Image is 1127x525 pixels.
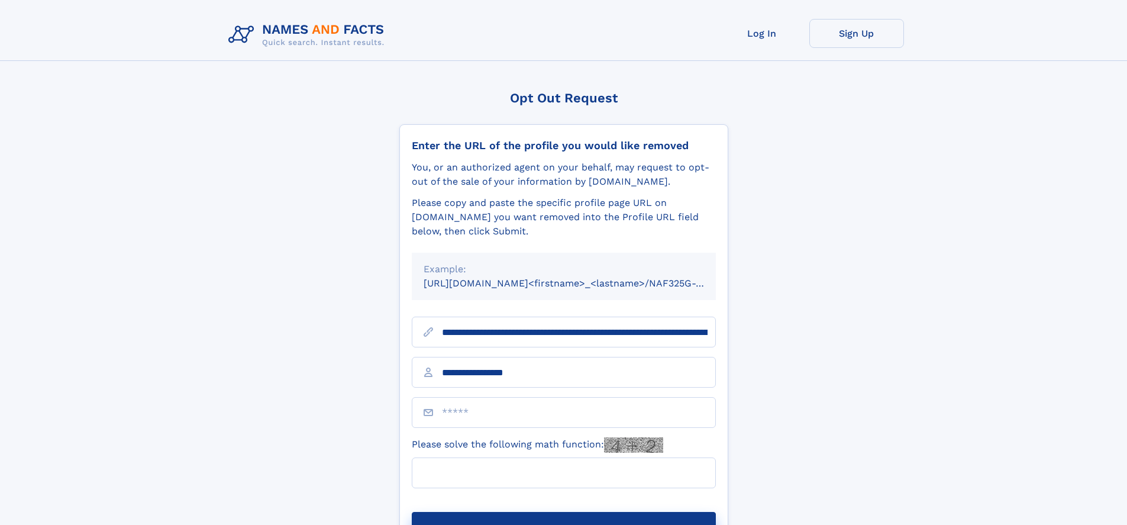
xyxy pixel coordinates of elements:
div: Enter the URL of the profile you would like removed [412,139,716,152]
a: Sign Up [809,19,904,48]
div: Opt Out Request [399,91,728,105]
div: You, or an authorized agent on your behalf, may request to opt-out of the sale of your informatio... [412,160,716,189]
img: Logo Names and Facts [224,19,394,51]
small: [URL][DOMAIN_NAME]<firstname>_<lastname>/NAF325G-xxxxxxxx [424,278,738,289]
label: Please solve the following math function: [412,437,663,453]
div: Example: [424,262,704,276]
div: Please copy and paste the specific profile page URL on [DOMAIN_NAME] you want removed into the Pr... [412,196,716,239]
a: Log In [715,19,809,48]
